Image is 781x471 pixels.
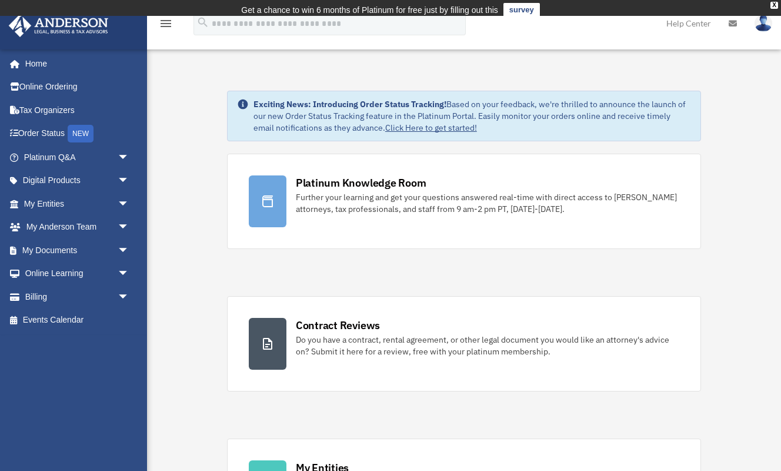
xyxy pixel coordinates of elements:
[8,122,147,146] a: Order StatusNEW
[241,3,498,17] div: Get a chance to win 6 months of Platinum for free just by filling out this
[8,75,147,99] a: Online Ordering
[118,192,141,216] span: arrow_drop_down
[253,98,691,134] div: Based on your feedback, we're thrilled to announce the launch of our new Order Status Tracking fe...
[8,215,147,239] a: My Anderson Teamarrow_drop_down
[503,3,540,17] a: survey
[296,318,380,333] div: Contract Reviews
[118,285,141,309] span: arrow_drop_down
[118,169,141,193] span: arrow_drop_down
[8,192,147,215] a: My Entitiesarrow_drop_down
[8,238,147,262] a: My Documentsarrow_drop_down
[227,154,701,249] a: Platinum Knowledge Room Further your learning and get your questions answered real-time with dire...
[159,21,173,31] a: menu
[755,15,772,32] img: User Pic
[196,16,209,29] i: search
[296,191,679,215] div: Further your learning and get your questions answered real-time with direct access to [PERSON_NAM...
[118,262,141,286] span: arrow_drop_down
[8,98,147,122] a: Tax Organizers
[385,122,477,133] a: Click Here to get started!
[8,145,147,169] a: Platinum Q&Aarrow_drop_down
[118,215,141,240] span: arrow_drop_down
[118,145,141,170] span: arrow_drop_down
[8,169,147,193] a: Digital Productsarrow_drop_down
[5,14,112,37] img: Anderson Advisors Platinum Portal
[159,16,173,31] i: menu
[68,125,94,142] div: NEW
[8,309,147,332] a: Events Calendar
[118,238,141,263] span: arrow_drop_down
[8,285,147,309] a: Billingarrow_drop_down
[8,52,141,75] a: Home
[8,262,147,286] a: Online Learningarrow_drop_down
[253,99,446,110] strong: Exciting News: Introducing Order Status Tracking!
[296,175,426,190] div: Platinum Knowledge Room
[227,296,701,392] a: Contract Reviews Do you have a contract, rental agreement, or other legal document you would like...
[770,2,778,9] div: close
[296,334,679,357] div: Do you have a contract, rental agreement, or other legal document you would like an attorney's ad...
